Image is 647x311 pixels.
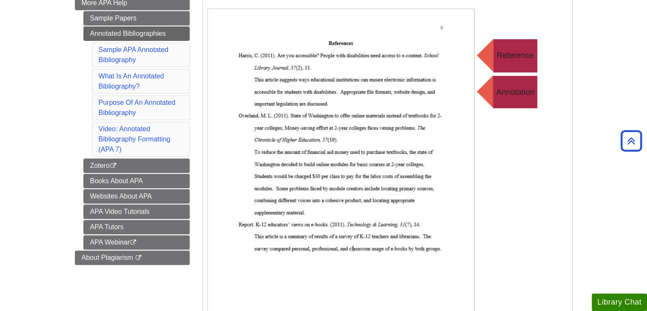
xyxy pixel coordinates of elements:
a: Sample APA Annotated Bibliography [99,46,168,63]
a: Purpose Of An Annotated Bibliography [99,99,176,116]
a: Video: Annotated Bibliography Formatting (APA 7) [99,125,171,153]
button: Library Chat [592,294,647,311]
a: Books About APA [83,174,190,188]
a: Websites About APA [83,189,190,204]
a: Zotero [83,158,190,173]
a: APA Tutors [83,220,190,234]
i: This link opens in a new window [135,255,142,261]
a: APA Webinar [83,235,190,250]
i: This link opens in a new window [110,163,117,169]
a: What Is An Annotated Bibliography? [99,72,164,90]
a: About Plagiarism [75,251,190,265]
a: Annotated Bibliographies [83,26,190,41]
a: Sample Papers [83,11,190,26]
i: This link opens in a new window [130,240,137,245]
span: About Plagiarism [82,254,133,261]
a: Back to Top [618,135,645,147]
a: APA Video Tutorials [83,204,190,219]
